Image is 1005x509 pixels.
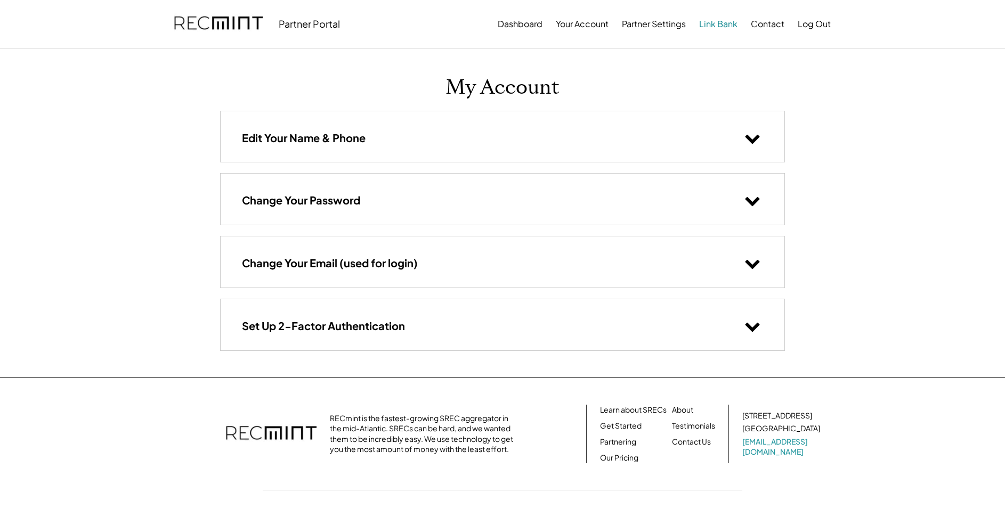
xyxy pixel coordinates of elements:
[672,437,711,447] a: Contact Us
[600,453,638,463] a: Our Pricing
[600,405,667,415] a: Learn about SRECs
[242,193,360,207] h3: Change Your Password
[556,13,609,35] button: Your Account
[445,75,560,100] h1: My Account
[742,411,812,421] div: [STREET_ADDRESS]
[174,6,263,42] img: recmint-logotype%403x.png
[242,131,366,145] h3: Edit Your Name & Phone
[622,13,686,35] button: Partner Settings
[498,13,542,35] button: Dashboard
[798,13,831,35] button: Log Out
[672,421,715,431] a: Testimonials
[600,437,636,447] a: Partnering
[242,256,418,270] h3: Change Your Email (used for login)
[672,405,693,415] a: About
[330,413,519,455] div: RECmint is the fastest-growing SREC aggregator in the mid-Atlantic. SRECs can be hard, and we wan...
[742,437,822,457] a: [EMAIL_ADDRESS][DOMAIN_NAME]
[279,18,340,30] div: Partner Portal
[242,319,405,333] h3: Set Up 2-Factor Authentication
[226,415,317,453] img: recmint-logotype%403x.png
[742,423,820,434] div: [GEOGRAPHIC_DATA]
[699,13,737,35] button: Link Bank
[751,13,784,35] button: Contact
[600,421,642,431] a: Get Started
